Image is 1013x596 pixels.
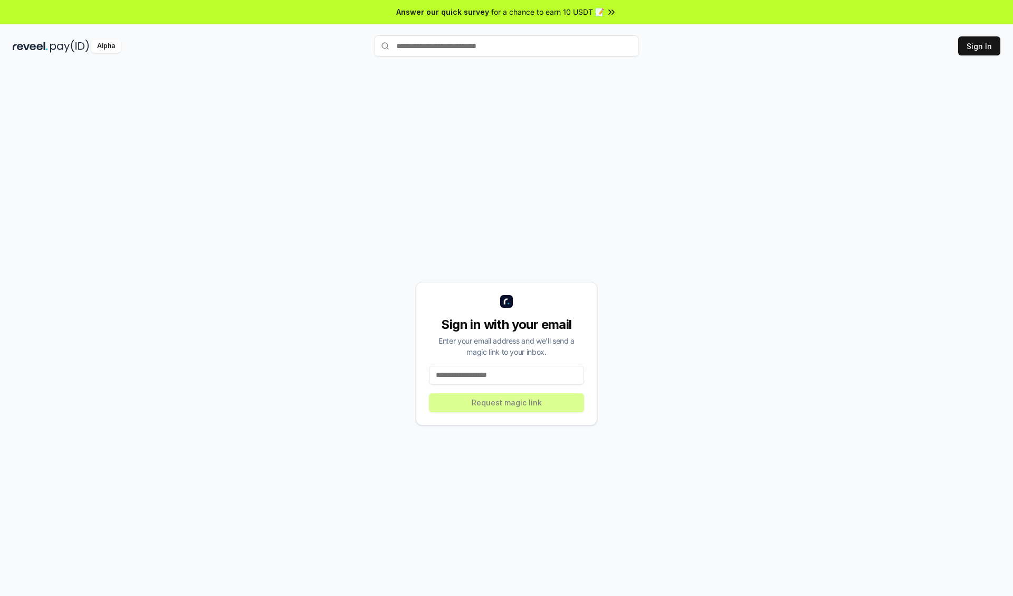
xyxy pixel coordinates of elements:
button: Sign In [958,36,1000,55]
div: Alpha [91,40,121,53]
div: Enter your email address and we’ll send a magic link to your inbox. [429,335,584,357]
div: Sign in with your email [429,316,584,333]
img: reveel_dark [13,40,48,53]
img: pay_id [50,40,89,53]
span: Answer our quick survey [396,6,489,17]
img: logo_small [500,295,513,308]
span: for a chance to earn 10 USDT 📝 [491,6,604,17]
